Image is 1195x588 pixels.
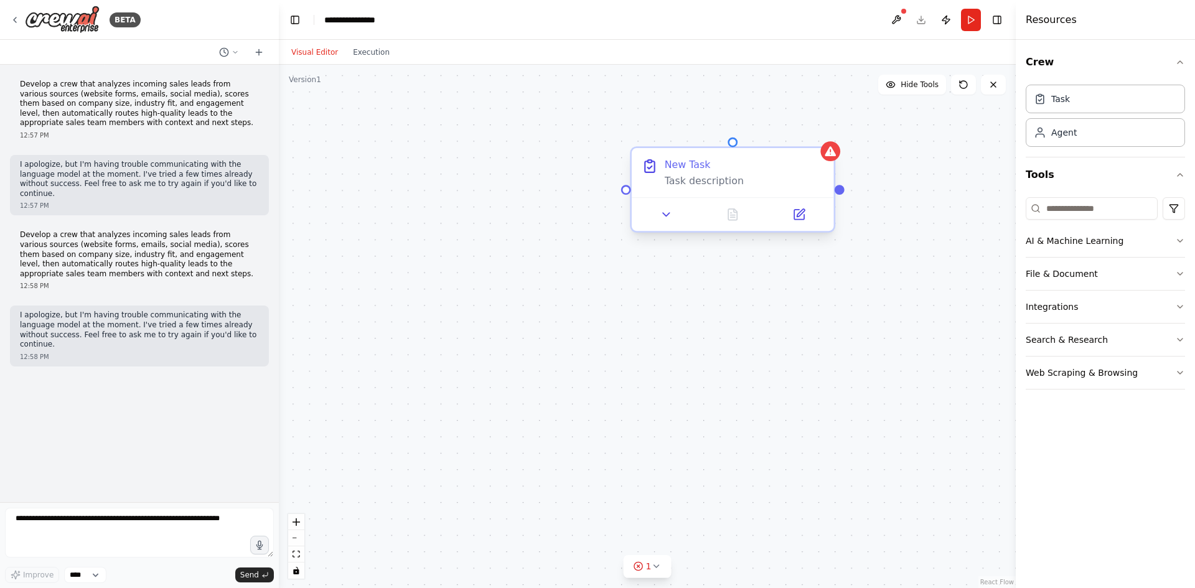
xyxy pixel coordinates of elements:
p: Develop a crew that analyzes incoming sales leads from various sources (website forms, emails, so... [20,230,259,279]
button: Hide right sidebar [988,11,1006,29]
button: AI & Machine Learning [1026,225,1185,257]
div: Crew [1026,80,1185,157]
button: Click to speak your automation idea [250,536,269,554]
span: 1 [646,560,652,572]
button: Integrations [1026,291,1185,323]
div: 12:58 PM [20,352,259,362]
button: Open in side panel [771,205,827,225]
button: Execution [345,45,397,60]
span: Improve [23,570,54,580]
button: zoom out [288,530,304,546]
p: I apologize, but I'm having trouble communicating with the language model at the moment. I've tri... [20,160,259,198]
div: 12:57 PM [20,201,259,210]
button: Visual Editor [284,45,345,60]
p: Develop a crew that analyzes incoming sales leads from various sources (website forms, emails, so... [20,80,259,128]
div: New Task [665,158,711,171]
div: Tools [1026,192,1185,399]
button: Improve [5,567,59,583]
div: React Flow controls [288,514,304,579]
div: BETA [110,12,141,27]
nav: breadcrumb [324,14,387,26]
div: Task description [665,174,824,187]
button: Hide left sidebar [286,11,304,29]
div: Agent [1051,126,1077,139]
span: Send [240,570,259,580]
h4: Resources [1026,12,1077,27]
div: Task [1051,93,1070,105]
div: 12:57 PM [20,131,259,140]
button: 1 [624,555,672,578]
button: No output available [698,205,767,225]
button: Tools [1026,157,1185,192]
p: I apologize, but I'm having trouble communicating with the language model at the moment. I've tri... [20,310,259,349]
button: Web Scraping & Browsing [1026,357,1185,389]
button: Search & Research [1026,324,1185,356]
button: fit view [288,546,304,562]
button: Start a new chat [249,45,269,60]
button: File & Document [1026,258,1185,290]
div: New TaskTask description [630,150,835,236]
button: zoom in [288,514,304,530]
button: Send [235,567,274,582]
button: Crew [1026,45,1185,80]
div: Version 1 [289,75,321,85]
span: Hide Tools [901,80,939,90]
button: toggle interactivity [288,562,304,579]
button: Hide Tools [878,75,946,95]
a: React Flow attribution [980,579,1014,586]
img: Logo [25,6,100,34]
button: Switch to previous chat [214,45,244,60]
div: 12:58 PM [20,281,259,291]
